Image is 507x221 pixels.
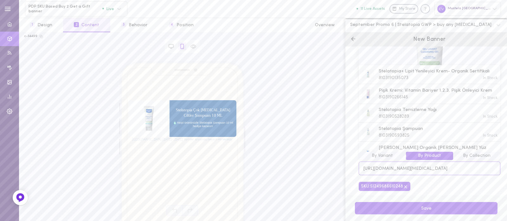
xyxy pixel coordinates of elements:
[399,6,415,12] span: My Store
[102,7,114,11] span: Live
[173,108,233,119] span: Stelatopia Çok [MEDICAL_DATA] Ciltler Şampuan 10 ML
[74,22,79,27] span: 2
[356,7,385,11] button: 11 Live Assets
[379,133,409,138] span: 8103190593825
[24,34,37,39] div: c-34499
[379,126,423,132] span: Stelatopia Şampuan
[483,76,497,80] span: In Stock
[166,205,182,216] span: Undo
[359,152,406,160] button: By Variant
[379,76,408,80] span: 8103190135073
[355,202,497,214] button: Save
[121,22,126,27] span: 3
[379,144,498,158] span: [PERSON_NAME] Organik [PERSON_NAME] Yüz Kremi
[483,133,497,138] span: In Stock
[420,4,430,14] div: Knowledge center
[379,87,492,94] span: Pişik Kremi: Vitamin Bariyer 1.2.3. Pişik Önleyici Krem
[182,205,198,216] span: Redo
[356,7,389,11] a: 11 Live Assets
[63,18,110,32] button: 2Content
[434,2,501,15] div: Mustela [GEOGRAPHIC_DATA]
[379,107,437,114] span: Stelatopia Temizleme Yağı
[16,193,25,202] img: Feedback Button
[379,68,490,75] span: Stelatopia+ Lipit Yenileyici Krem- Organik Sertifikalı
[406,152,453,160] button: By Product
[304,18,345,32] button: Overview
[110,18,158,32] button: 3Behavior
[361,184,403,189] a: SKU:51249686610248
[453,152,500,160] button: By Collection
[379,114,409,119] span: 8103190528289
[173,119,233,128] span: 🧴 Atopi ürününüzle Stelatopia Şampuan 10 ml hediye kazanın!
[389,4,418,14] a: My Store
[30,22,35,27] span: 1
[158,18,204,32] button: 4Position
[483,114,497,119] span: In Stock
[169,22,174,27] span: 4
[359,30,500,85] div: previewMain
[19,18,63,32] button: 1Design
[379,95,408,100] span: 8103190266145
[413,37,446,42] span: New Banner
[359,30,500,74] img: preview
[483,96,497,100] span: In Stock
[128,138,237,141] h2: [GEOGRAPHIC_DATA] [DATE]- [DATE] tarihleri arasında devam etmektedir.
[29,4,102,14] span: PDP SKU Based Buy 2 Get a Gift banner
[359,162,500,175] input: Choose a page, SKU or insert a specific URL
